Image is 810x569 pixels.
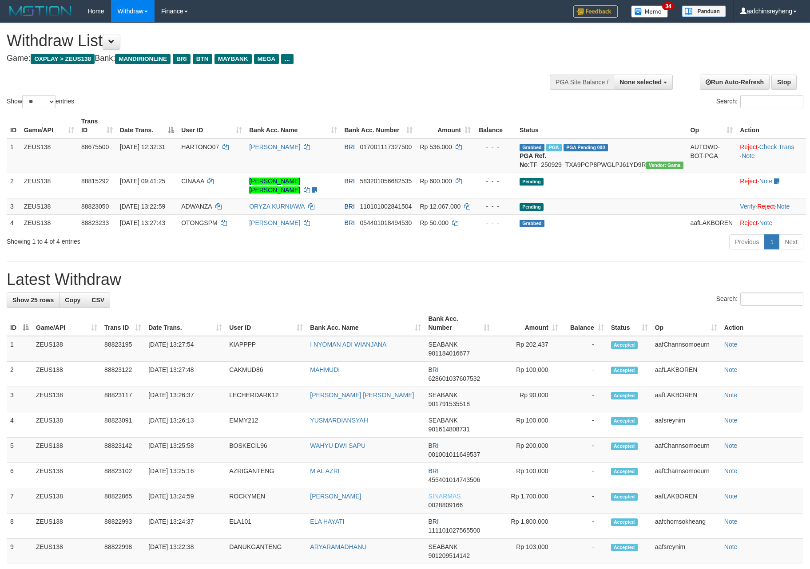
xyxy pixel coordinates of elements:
[611,493,638,501] span: Accepted
[428,467,438,474] span: BRI
[420,143,452,150] span: Rp 536.000
[120,219,165,226] span: [DATE] 13:27:43
[721,311,803,336] th: Action
[145,514,226,539] td: [DATE] 13:24:37
[7,233,331,246] div: Showing 1 to 4 of 4 entries
[428,502,463,509] span: Copy 0028809166 to clipboard
[562,488,607,514] td: -
[493,362,562,387] td: Rp 100,000
[651,438,721,463] td: aafChannsomoeurn
[562,412,607,438] td: -
[226,336,306,362] td: KIAPPPP
[662,2,674,10] span: 34
[310,442,365,449] a: WAHYU DWI SAPU
[759,178,773,185] a: Note
[249,143,300,150] a: [PERSON_NAME]
[687,113,737,138] th: Op: activate to sort column ascending
[428,417,457,424] span: SEABANK
[145,488,226,514] td: [DATE] 13:24:59
[611,341,638,349] span: Accepted
[226,362,306,387] td: CAKMUD86
[562,539,607,564] td: -
[181,143,219,150] span: HARTONO07
[428,400,469,407] span: Copy 901791535518 to clipboard
[759,219,773,226] a: Note
[214,54,252,64] span: MAYBANK
[306,311,425,336] th: Bank Acc. Name: activate to sort column ascending
[81,203,109,210] span: 88823050
[562,362,607,387] td: -
[246,113,341,138] th: Bank Acc. Name: activate to sort column ascending
[173,54,190,64] span: BRI
[193,54,212,64] span: BTN
[493,539,562,564] td: Rp 103,000
[520,152,546,168] b: PGA Ref. No:
[310,543,366,550] a: ARYARAMADHANU
[81,219,109,226] span: 88823233
[226,412,306,438] td: EMMY212
[7,362,32,387] td: 2
[7,488,32,514] td: 7
[564,144,608,151] span: PGA Pending
[7,412,32,438] td: 4
[181,203,212,210] span: ADWANZA
[611,518,638,526] span: Accepted
[101,362,145,387] td: 88823122
[145,463,226,488] td: [DATE] 13:25:16
[101,387,145,412] td: 88823117
[573,5,618,18] img: Feedback.jpg
[7,54,531,63] h4: Game: Bank:
[687,138,737,173] td: AUTOWD-BOT-PGA
[7,463,32,488] td: 6
[249,219,300,226] a: [PERSON_NAME]
[428,527,480,534] span: Copy 111101027565500 to clipboard
[493,387,562,412] td: Rp 90,000
[116,113,178,138] th: Date Trans.: activate to sort column descending
[7,173,20,198] td: 2
[724,493,738,500] a: Note
[646,162,683,169] span: Vendor URL: https://trx31.1velocity.biz
[520,203,544,211] span: Pending
[7,95,74,108] label: Show entries
[740,95,803,108] input: Search:
[341,113,416,138] th: Bank Acc. Number: activate to sort column ascending
[493,412,562,438] td: Rp 100,000
[724,341,738,348] a: Note
[562,438,607,463] td: -
[226,539,306,564] td: DANUKGANTENG
[546,144,562,151] span: Marked by aaftrukkakada
[32,463,101,488] td: ZEUS138
[310,417,368,424] a: YUSMARDIANSYAH
[651,336,721,362] td: aafChannsomoeurn
[12,296,54,304] span: Show 25 rows
[7,32,531,50] h1: Withdraw List
[740,203,755,210] a: Verify
[619,79,662,86] span: None selected
[777,203,790,210] a: Note
[562,514,607,539] td: -
[651,463,721,488] td: aafChannsomoeurn
[178,113,246,138] th: User ID: activate to sort column ascending
[740,143,758,150] a: Reject
[428,375,480,382] span: Copy 628601037607532 to clipboard
[516,113,687,138] th: Status
[145,412,226,438] td: [DATE] 13:26:13
[101,539,145,564] td: 88822998
[516,138,687,173] td: TF_250929_TXA9PCP8PWGLPJ61YD9R
[631,5,668,18] img: Button%20Memo.svg
[428,476,480,483] span: Copy 455401014743506 to clipboard
[520,220,544,227] span: Grabbed
[611,544,638,551] span: Accepted
[32,514,101,539] td: ZEUS138
[428,451,480,458] span: Copy 001001011649537 to clipboard
[771,75,797,90] a: Stop
[32,362,101,387] td: ZEUS138
[344,203,354,210] span: BRI
[724,391,738,399] a: Note
[7,198,20,214] td: 3
[7,214,20,231] td: 4
[724,518,738,525] a: Note
[20,173,78,198] td: ZEUS138
[7,336,32,362] td: 1
[7,311,32,336] th: ID: activate to sort column descending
